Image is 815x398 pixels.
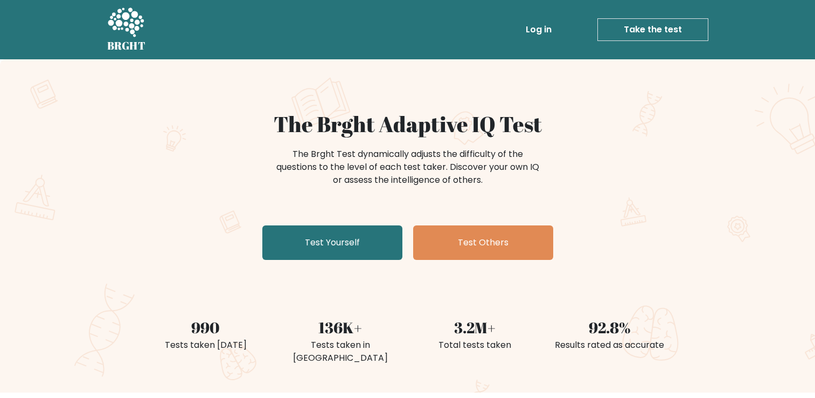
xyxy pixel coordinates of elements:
div: Total tests taken [414,339,536,352]
div: Results rated as accurate [549,339,671,352]
div: 136K+ [280,316,401,339]
a: Take the test [597,18,708,41]
div: 3.2M+ [414,316,536,339]
h1: The Brght Adaptive IQ Test [145,111,671,137]
div: Tests taken in [GEOGRAPHIC_DATA] [280,339,401,365]
div: Tests taken [DATE] [145,339,267,352]
a: BRGHT [107,4,146,55]
a: Test Others [413,225,553,260]
a: Log in [521,19,556,40]
div: 92.8% [549,316,671,339]
h5: BRGHT [107,39,146,52]
a: Test Yourself [262,225,402,260]
div: 990 [145,316,267,339]
div: The Brght Test dynamically adjusts the difficulty of the questions to the level of each test take... [273,148,542,187]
